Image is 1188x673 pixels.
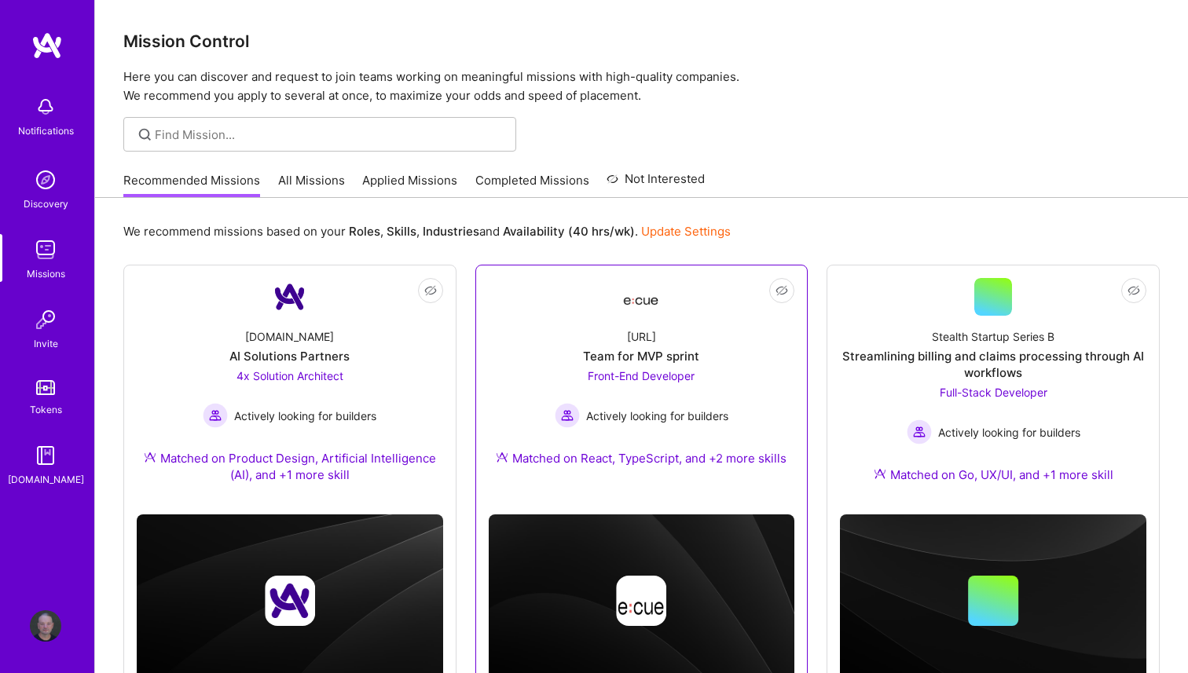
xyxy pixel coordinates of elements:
div: AI Solutions Partners [229,348,350,364]
div: Streamlining billing and claims processing through AI workflows [840,348,1146,381]
a: Company Logo[URL]Team for MVP sprintFront-End Developer Actively looking for buildersActively loo... [489,278,795,485]
i: icon EyeClosed [775,284,788,297]
b: Industries [423,224,479,239]
div: Discovery [24,196,68,212]
a: All Missions [278,172,345,198]
img: Actively looking for builders [203,403,228,428]
img: guide book [30,440,61,471]
div: Notifications [18,123,74,139]
div: [DOMAIN_NAME] [8,471,84,488]
a: User Avatar [26,610,65,642]
a: Update Settings [641,224,731,239]
div: Matched on Go, UX/UI, and +1 more skill [874,466,1113,483]
img: Ateam Purple Icon [144,451,156,463]
i: icon EyeClosed [1127,284,1140,297]
div: Invite [34,335,58,352]
a: Stealth Startup Series BStreamlining billing and claims processing through AI workflowsFull-Stack... [840,278,1146,502]
a: Company Logo[DOMAIN_NAME]AI Solutions Partners4x Solution Architect Actively looking for builders... [137,278,443,502]
a: Completed Missions [475,172,589,198]
b: Skills [387,224,416,239]
a: Applied Missions [362,172,457,198]
img: teamwork [30,234,61,265]
img: Company Logo [622,283,660,311]
img: discovery [30,164,61,196]
b: Roles [349,224,380,239]
h3: Mission Control [123,31,1160,51]
div: Stealth Startup Series B [932,328,1054,345]
img: Invite [30,304,61,335]
div: Matched on React, TypeScript, and +2 more skills [496,450,786,466]
span: Actively looking for builders [234,408,376,424]
i: icon SearchGrey [136,126,154,144]
img: logo [31,31,63,60]
img: Company logo [265,576,315,626]
div: [URL] [627,328,656,345]
b: Availability (40 hrs/wk) [503,224,635,239]
img: Actively looking for builders [555,403,580,428]
span: Front-End Developer [588,369,695,382]
span: Full-Stack Developer [940,386,1047,399]
p: We recommend missions based on your , , and . [123,223,731,240]
img: User Avatar [30,610,61,642]
img: Company Logo [271,278,309,316]
input: Find Mission... [155,126,504,143]
p: Here you can discover and request to join teams working on meaningful missions with high-quality ... [123,68,1160,105]
a: Not Interested [607,170,705,198]
img: Actively looking for builders [907,419,932,444]
div: Team for MVP sprint [583,348,699,364]
div: Matched on Product Design, Artificial Intelligence (AI), and +1 more skill [137,450,443,483]
span: 4x Solution Architect [236,369,343,382]
a: Recommended Missions [123,172,260,198]
img: bell [30,91,61,123]
img: Ateam Purple Icon [496,451,508,463]
img: Ateam Purple Icon [874,467,886,480]
img: Company logo [616,576,666,626]
img: tokens [36,380,55,395]
div: Tokens [30,401,62,418]
i: icon EyeClosed [424,284,437,297]
div: Missions [27,265,65,282]
div: [DOMAIN_NAME] [245,328,334,345]
span: Actively looking for builders [938,424,1080,441]
span: Actively looking for builders [586,408,728,424]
